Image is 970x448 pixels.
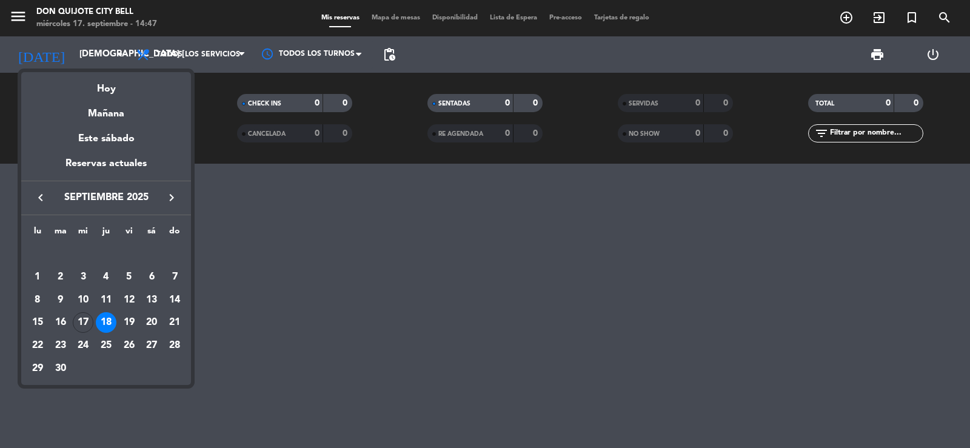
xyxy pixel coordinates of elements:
[164,312,185,333] div: 21
[21,122,191,156] div: Este sábado
[163,289,186,312] td: 14 de septiembre de 2025
[141,290,162,310] div: 13
[27,358,48,379] div: 29
[21,156,191,181] div: Reservas actuales
[163,266,186,289] td: 7 de septiembre de 2025
[95,289,118,312] td: 11 de septiembre de 2025
[118,224,141,243] th: viernes
[50,358,71,379] div: 30
[26,357,49,380] td: 29 de septiembre de 2025
[50,267,71,287] div: 2
[96,335,116,356] div: 25
[72,289,95,312] td: 10 de septiembre de 2025
[141,311,164,334] td: 20 de septiembre de 2025
[73,335,93,356] div: 24
[141,289,164,312] td: 13 de septiembre de 2025
[26,311,49,334] td: 15 de septiembre de 2025
[49,289,72,312] td: 9 de septiembre de 2025
[95,224,118,243] th: jueves
[72,266,95,289] td: 3 de septiembre de 2025
[95,266,118,289] td: 4 de septiembre de 2025
[21,72,191,97] div: Hoy
[119,335,139,356] div: 26
[49,311,72,334] td: 16 de septiembre de 2025
[50,335,71,356] div: 23
[49,266,72,289] td: 2 de septiembre de 2025
[96,312,116,333] div: 18
[26,266,49,289] td: 1 de septiembre de 2025
[163,311,186,334] td: 21 de septiembre de 2025
[96,290,116,310] div: 11
[72,334,95,357] td: 24 de septiembre de 2025
[164,267,185,287] div: 7
[26,334,49,357] td: 22 de septiembre de 2025
[27,290,48,310] div: 8
[141,335,162,356] div: 27
[164,335,185,356] div: 28
[119,267,139,287] div: 5
[141,224,164,243] th: sábado
[27,312,48,333] div: 15
[72,311,95,334] td: 17 de septiembre de 2025
[27,267,48,287] div: 1
[50,290,71,310] div: 9
[26,224,49,243] th: lunes
[118,266,141,289] td: 5 de septiembre de 2025
[141,334,164,357] td: 27 de septiembre de 2025
[52,190,161,206] span: septiembre 2025
[118,311,141,334] td: 19 de septiembre de 2025
[21,97,191,122] div: Mañana
[50,312,71,333] div: 16
[73,267,93,287] div: 3
[33,190,48,205] i: keyboard_arrow_left
[26,242,186,266] td: SEP.
[141,266,164,289] td: 6 de septiembre de 2025
[49,357,72,380] td: 30 de septiembre de 2025
[95,311,118,334] td: 18 de septiembre de 2025
[163,224,186,243] th: domingo
[49,224,72,243] th: martes
[73,290,93,310] div: 10
[141,267,162,287] div: 6
[119,290,139,310] div: 12
[96,267,116,287] div: 4
[27,335,48,356] div: 22
[164,190,179,205] i: keyboard_arrow_right
[72,224,95,243] th: miércoles
[141,312,162,333] div: 20
[164,290,185,310] div: 14
[118,289,141,312] td: 12 de septiembre de 2025
[119,312,139,333] div: 19
[26,289,49,312] td: 8 de septiembre de 2025
[30,190,52,206] button: keyboard_arrow_left
[163,334,186,357] td: 28 de septiembre de 2025
[49,334,72,357] td: 23 de septiembre de 2025
[118,334,141,357] td: 26 de septiembre de 2025
[95,334,118,357] td: 25 de septiembre de 2025
[73,312,93,333] div: 17
[161,190,182,206] button: keyboard_arrow_right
